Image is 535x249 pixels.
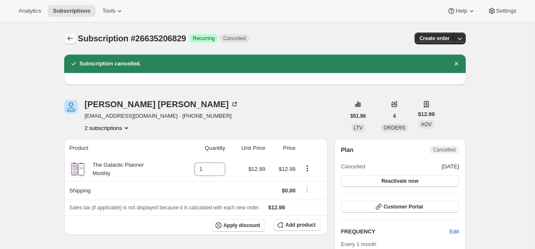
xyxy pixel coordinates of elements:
[350,113,366,119] span: $51.96
[382,178,418,184] span: Reactivate now
[53,8,90,14] span: Subscriptions
[442,162,459,171] span: [DATE]
[85,100,239,108] div: [PERSON_NAME] [PERSON_NAME]
[273,219,320,231] button: Add product
[85,124,131,132] button: Product actions
[341,175,459,187] button: Reactivate now
[393,113,396,119] span: 4
[64,32,76,44] button: Subscriptions
[268,204,285,211] span: $12.99
[223,35,246,42] span: Cancelled
[341,146,354,154] h2: Plan
[178,139,228,157] th: Quantity
[97,5,129,17] button: Tools
[354,125,363,131] span: LTV
[85,112,239,120] span: [EMAIL_ADDRESS][DOMAIN_NAME] · [PHONE_NUMBER]
[456,8,467,14] span: Help
[93,171,110,176] small: Monthly
[442,5,480,17] button: Help
[384,125,405,131] span: ORDERS
[64,181,178,200] th: Shipping
[341,162,366,171] span: Cancelled
[212,219,265,232] button: Apply discount
[70,161,85,178] img: product img
[483,5,521,17] button: Settings
[224,222,260,229] span: Apply discount
[418,110,435,119] span: $12.99
[279,166,296,172] span: $12.99
[78,34,186,43] span: Subscription #26635206829
[282,187,296,194] span: $0.00
[300,185,314,194] button: Shipping actions
[345,110,371,122] button: $51.96
[102,8,115,14] span: Tools
[384,203,423,210] span: Customer Portal
[86,161,144,178] div: The Galactic Planner
[433,146,456,153] span: Cancelled
[341,201,459,213] button: Customer Portal
[415,32,455,44] button: Create order
[64,100,78,114] span: Dianne Lee
[450,227,459,236] span: Edit
[79,60,141,68] h2: Subscription cancelled.
[248,166,265,172] span: $12.99
[496,8,516,14] span: Settings
[64,139,178,157] th: Product
[450,58,462,70] button: Dismiss notification
[300,164,314,173] button: Product actions
[14,5,46,17] button: Analytics
[420,35,450,42] span: Create order
[268,139,298,157] th: Price
[285,222,315,228] span: Add product
[421,122,431,127] span: AOV
[193,35,215,42] span: Recurring
[48,5,96,17] button: Subscriptions
[341,227,450,236] h2: FREQUENCY
[228,139,268,157] th: Unit Price
[19,8,41,14] span: Analytics
[445,225,464,238] button: Edit
[341,241,377,247] span: Every 1 month
[69,205,260,211] span: Sales tax (if applicable) is not displayed because it is calculated with each new order.
[388,110,401,122] button: 4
